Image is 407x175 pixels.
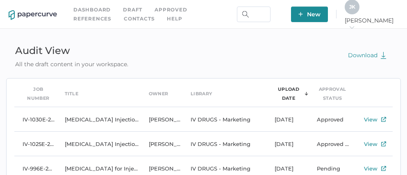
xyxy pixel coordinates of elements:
[364,139,377,149] div: View
[317,85,348,103] div: Approval Status
[167,14,182,23] div: help
[298,12,303,16] img: plus-white.e19ec114.svg
[242,11,249,18] img: search.bf03fe8b.svg
[23,85,54,103] div: Job Number
[340,47,395,63] button: Download
[348,52,387,59] span: Download
[6,42,137,60] div: Audit View
[266,132,309,156] td: [DATE]
[57,132,141,156] td: [MEDICAL_DATA] Injection, USP - [DATE]
[14,132,57,156] td: IV-1025E-2025.05.29-2.0
[364,114,377,124] div: View
[237,7,271,22] input: Search Workspace
[65,89,79,98] div: Title
[14,107,57,132] td: IV-1030E-2025.05.29-2.0
[6,60,137,69] div: All the draft content in your workspace.
[191,89,212,98] div: Library
[298,7,321,22] span: New
[123,5,142,14] a: Draft
[57,107,141,132] td: [MEDICAL_DATA] Injection, USP - [DATE]
[309,107,351,132] td: Approved
[309,132,351,156] td: Approved with changes
[9,10,57,20] img: papercurve-logo-colour.7244d18c.svg
[305,92,308,96] img: sorting-arrow-down.c3f0a1d0.svg
[266,107,309,132] td: [DATE]
[345,17,398,31] span: [PERSON_NAME]
[155,5,187,14] a: Approved
[182,107,266,132] td: IV DRUGS - Marketing
[381,166,386,171] img: external-link-icon.7ec190a1.svg
[364,164,377,173] div: View
[73,14,111,23] a: References
[381,141,386,146] img: external-link-icon.7ec190a1.svg
[141,132,183,156] td: [PERSON_NAME]
[149,89,168,98] div: Owner
[291,7,328,22] button: New
[380,52,387,59] img: download-green.2f70a7b3.svg
[124,14,155,23] a: Contacts
[349,4,355,10] span: J K
[73,5,111,14] a: Dashboard
[349,25,355,30] i: arrow_right
[182,132,266,156] td: IV DRUGS - Marketing
[381,117,386,122] img: external-link-icon.7ec190a1.svg
[275,85,302,103] div: Upload Date
[141,107,183,132] td: [PERSON_NAME]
